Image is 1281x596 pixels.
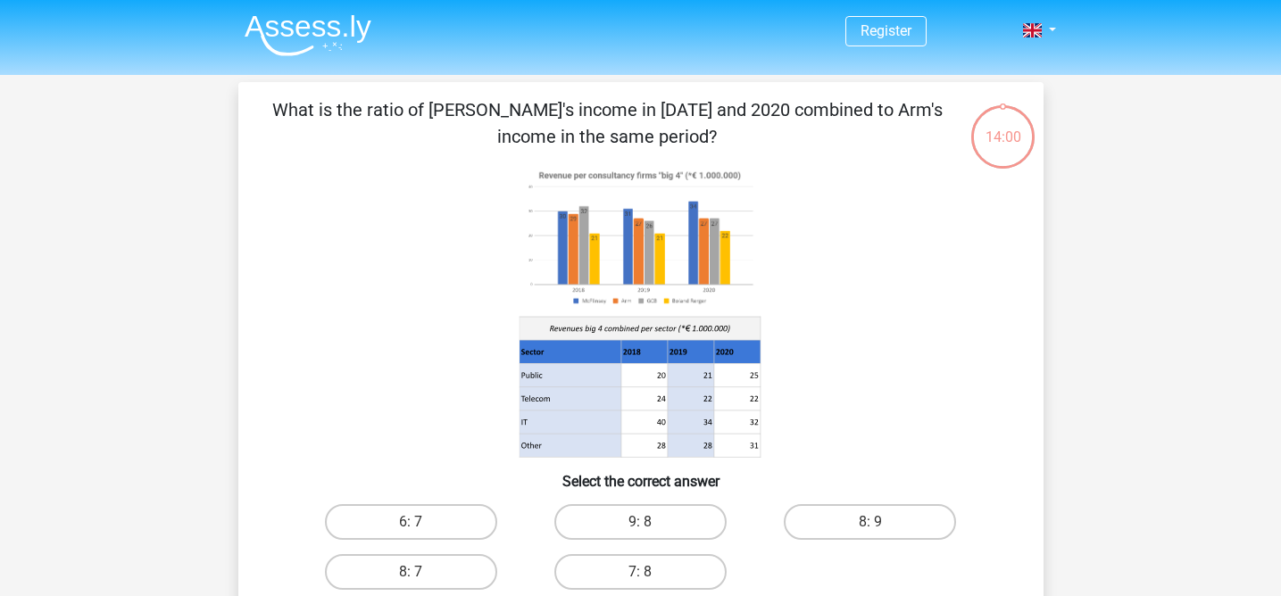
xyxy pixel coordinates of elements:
label: 8: 9 [784,504,956,540]
label: 7: 8 [554,554,727,590]
p: What is the ratio of [PERSON_NAME]'s income in [DATE] and 2020 combined to Arm's income in the sa... [267,96,948,150]
label: 9: 8 [554,504,727,540]
a: Register [861,22,911,39]
div: 14:00 [969,103,1036,148]
label: 8: 7 [325,554,497,590]
img: Assessly [245,14,371,56]
h6: Select the correct answer [267,459,1015,490]
label: 6: 7 [325,504,497,540]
